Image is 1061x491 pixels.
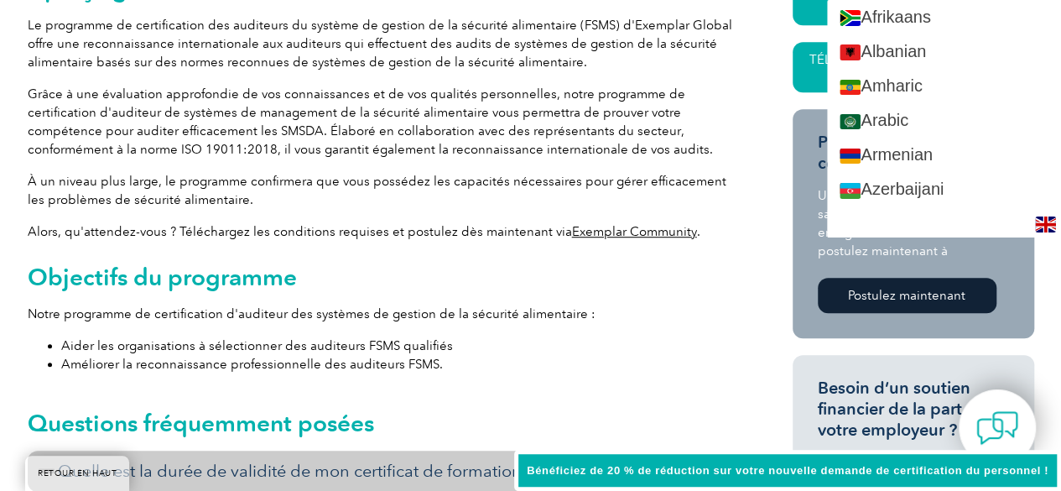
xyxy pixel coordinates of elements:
font: Notre programme de certification d'auditeur des systèmes de gestion de la sécurité alimentaire : [28,306,596,321]
font: Postulez maintenant [848,288,965,303]
img: en [1035,217,1056,232]
font: Aider les organisations à sélectionner des auditeurs FSMS qualifiés [61,338,453,353]
font: . [697,224,700,239]
font: Quelle est la durée de validité de mon certificat de formation ? [58,461,534,481]
a: Télécharger les exigences de certification [793,42,1034,92]
img: ar [840,114,861,130]
font: Télécharger les exigences de certification [809,52,1017,82]
a: Azerbaijani [827,172,1061,206]
img: contact-chat.png [976,407,1018,449]
a: Albanian [827,34,1061,69]
img: af [840,10,861,26]
img: hy [840,149,861,165]
font: Prêt à obtenir une certification? [818,132,955,173]
font: Une fois que vous avez vérifié et satisfait aux exigences, enregistrez vos coordonnées et postule... [818,188,1006,259]
font: Objectifs du programme [28,263,297,291]
font: Questions fréquemment posées [28,409,374,437]
font: Bénéficiez de 20 % de réduction sur votre nouvelle demande de certification du personnel ! [527,464,1048,477]
font: RETOUR EN HAUT [38,468,117,478]
font: Améliorer la reconnaissance professionnelle des auditeurs FSMS. [61,357,443,372]
font: Besoin d’un soutien financier de la part de votre employeur ? [818,378,986,440]
a: Amharic [827,69,1061,103]
img: az [840,183,861,199]
a: Basque [827,207,1061,242]
font: À un niveau plus large, le programme confirmera que vous possédez les capacités nécessaires pour ... [28,174,726,207]
a: Arabic [827,103,1061,138]
a: Armenian [827,138,1061,172]
a: Exemplar Community [572,224,697,239]
img: sq [840,44,861,60]
img: am [840,80,861,96]
font: Alors, qu'attendez-vous ? Téléchargez les conditions requises et postulez dès maintenant via [28,224,572,239]
a: Postulez maintenant [818,278,996,313]
font: Grâce à une évaluation approfondie de vos connaissances et de vos qualités personnelles, notre pr... [28,86,713,157]
font: Le programme de certification des auditeurs du système de gestion de la sécurité alimentaire (FSM... [28,18,732,70]
a: RETOUR EN HAUT [25,456,129,491]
